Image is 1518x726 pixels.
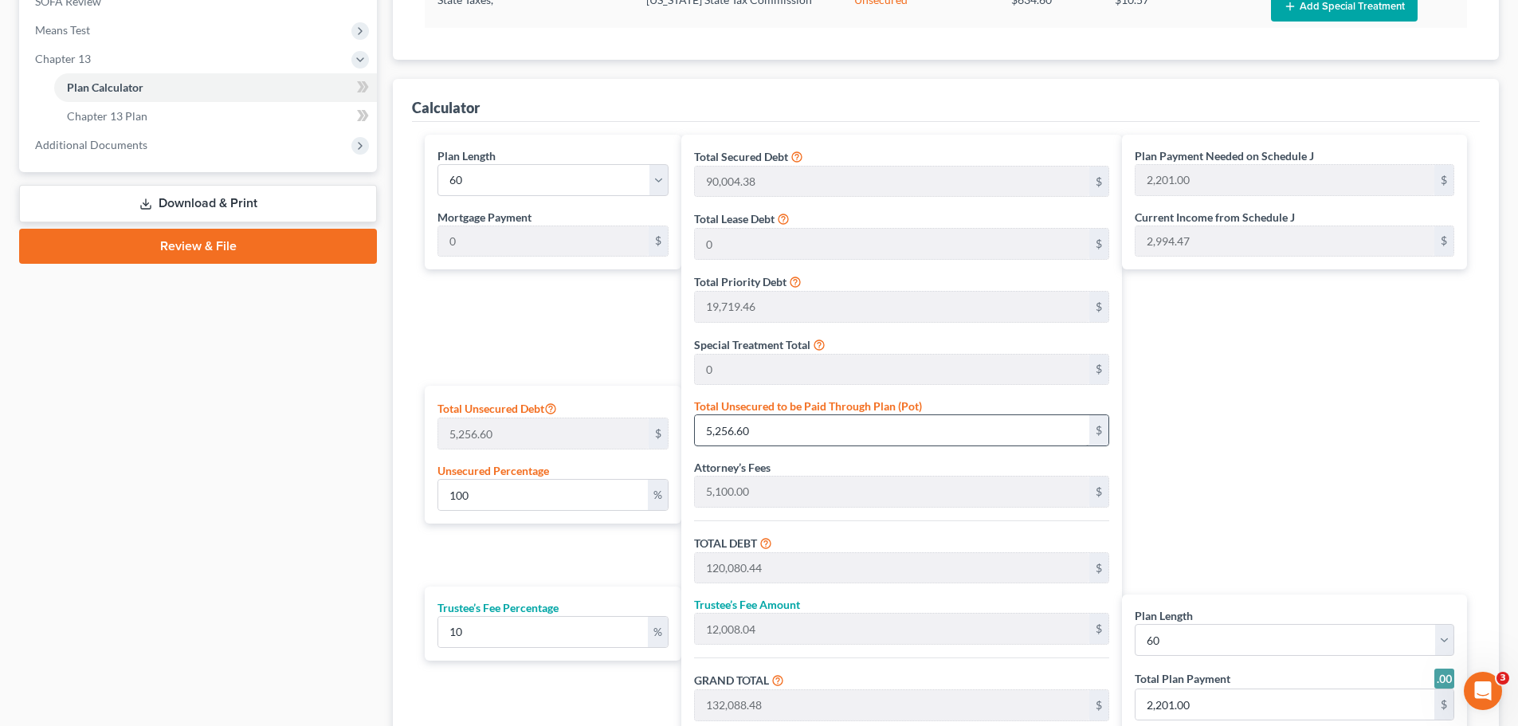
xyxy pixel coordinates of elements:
[649,418,668,449] div: $
[694,459,771,476] label: Attorney’s Fees
[35,138,147,151] span: Additional Documents
[1089,690,1108,720] div: $
[1136,226,1434,257] input: 0.00
[1434,689,1453,720] div: $
[438,617,648,647] input: 0.00
[54,73,377,102] a: Plan Calculator
[648,480,668,510] div: %
[437,209,531,226] label: Mortgage Payment
[35,52,91,65] span: Chapter 13
[437,147,496,164] label: Plan Length
[695,355,1089,385] input: 0.00
[438,418,649,449] input: 0.00
[694,535,757,551] label: TOTAL DEBT
[1496,672,1509,685] span: 3
[694,273,786,290] label: Total Priority Debt
[412,98,480,117] div: Calculator
[35,23,90,37] span: Means Test
[438,226,649,257] input: 0.00
[1135,209,1295,226] label: Current Income from Schedule J
[437,599,559,616] label: Trustee’s Fee Percentage
[694,210,775,227] label: Total Lease Debt
[1434,226,1453,257] div: $
[695,614,1089,644] input: 0.00
[54,102,377,131] a: Chapter 13 Plan
[1089,355,1108,385] div: $
[695,477,1089,507] input: 0.00
[67,80,143,94] span: Plan Calculator
[1136,165,1434,195] input: 0.00
[1135,607,1193,624] label: Plan Length
[19,185,377,222] a: Download & Print
[1089,229,1108,259] div: $
[695,229,1089,259] input: 0.00
[1464,672,1502,710] iframe: Intercom live chat
[695,292,1089,322] input: 0.00
[1434,669,1454,689] a: Round to nearest dollar
[694,672,769,689] label: GRAND TOTAL
[694,596,800,613] label: Trustee’s Fee Amount
[437,398,557,418] label: Total Unsecured Debt
[1089,167,1108,197] div: $
[1089,415,1108,445] div: $
[438,480,648,510] input: 0.00
[694,398,922,414] label: Total Unsecured to be Paid Through Plan (Pot)
[695,553,1089,583] input: 0.00
[1135,147,1314,164] label: Plan Payment Needed on Schedule J
[1135,670,1230,687] label: Total Plan Payment
[1089,477,1108,507] div: $
[1136,689,1434,720] input: 0.00
[694,336,810,353] label: Special Treatment Total
[437,462,549,479] label: Unsecured Percentage
[1089,553,1108,583] div: $
[695,415,1089,445] input: 0.00
[695,167,1089,197] input: 0.00
[19,229,377,264] a: Review & File
[695,690,1089,720] input: 0.00
[1089,614,1108,644] div: $
[648,617,668,647] div: %
[1089,292,1108,322] div: $
[1434,165,1453,195] div: $
[649,226,668,257] div: $
[67,109,147,123] span: Chapter 13 Plan
[694,148,788,165] label: Total Secured Debt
